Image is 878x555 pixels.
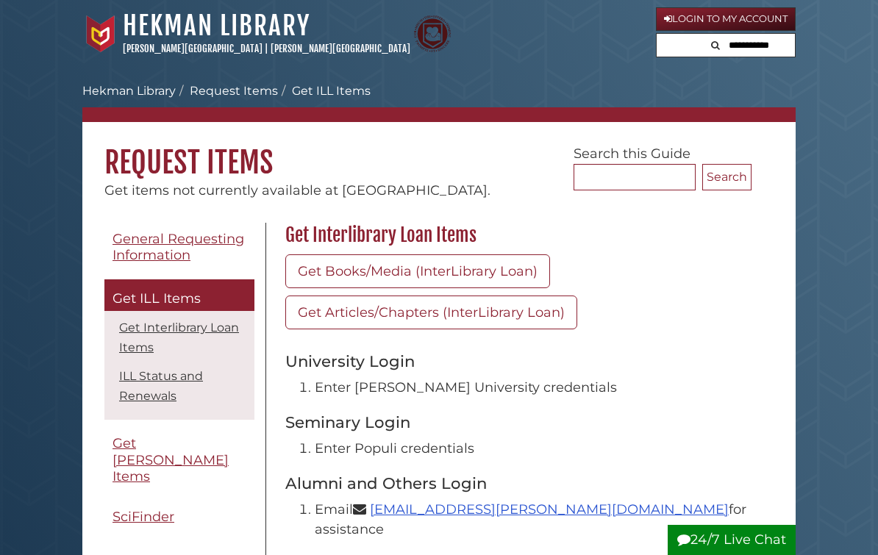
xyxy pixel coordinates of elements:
li: Email for assistance [315,500,765,540]
span: | [265,43,268,54]
i: Search [711,40,720,50]
span: Get items not currently available at [GEOGRAPHIC_DATA]. [104,182,490,198]
h3: University Login [285,351,765,370]
a: ILL Status and Renewals [119,369,203,403]
h3: Alumni and Others Login [285,473,765,493]
h1: Request Items [82,122,796,181]
a: Get Articles/Chapters (InterLibrary Loan) [285,296,577,329]
nav: breadcrumb [82,82,796,122]
span: General Requesting Information [113,231,244,264]
a: Get ILL Items [104,279,254,312]
a: Request Items [190,84,278,98]
li: Enter Populi credentials [315,439,765,459]
h2: Get Interlibrary Loan Items [278,223,773,247]
a: [EMAIL_ADDRESS][PERSON_NAME][DOMAIN_NAME] [370,501,729,518]
button: Search [707,34,724,54]
a: General Requesting Information [104,223,254,272]
a: Hekman Library [123,10,310,42]
span: SciFinder [113,509,174,525]
img: Calvin University [82,15,119,52]
li: Enter [PERSON_NAME] University credentials [315,378,765,398]
a: [PERSON_NAME][GEOGRAPHIC_DATA] [123,43,263,54]
button: 24/7 Live Chat [668,525,796,555]
a: Get [PERSON_NAME] Items [104,427,254,493]
a: SciFinder [104,501,254,534]
span: Get [PERSON_NAME] Items [113,435,229,484]
a: Get Books/Media (InterLibrary Loan) [285,254,550,288]
a: Hekman Library [82,84,176,98]
a: Login to My Account [656,7,796,31]
div: Guide Pages [104,223,254,541]
span: Get ILL Items [113,290,201,307]
a: Get Interlibrary Loan Items [119,321,239,354]
h3: Seminary Login [285,412,765,432]
img: Calvin Theological Seminary [414,15,451,52]
li: Get ILL Items [278,82,371,100]
a: [PERSON_NAME][GEOGRAPHIC_DATA] [271,43,410,54]
button: Search [702,164,752,190]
